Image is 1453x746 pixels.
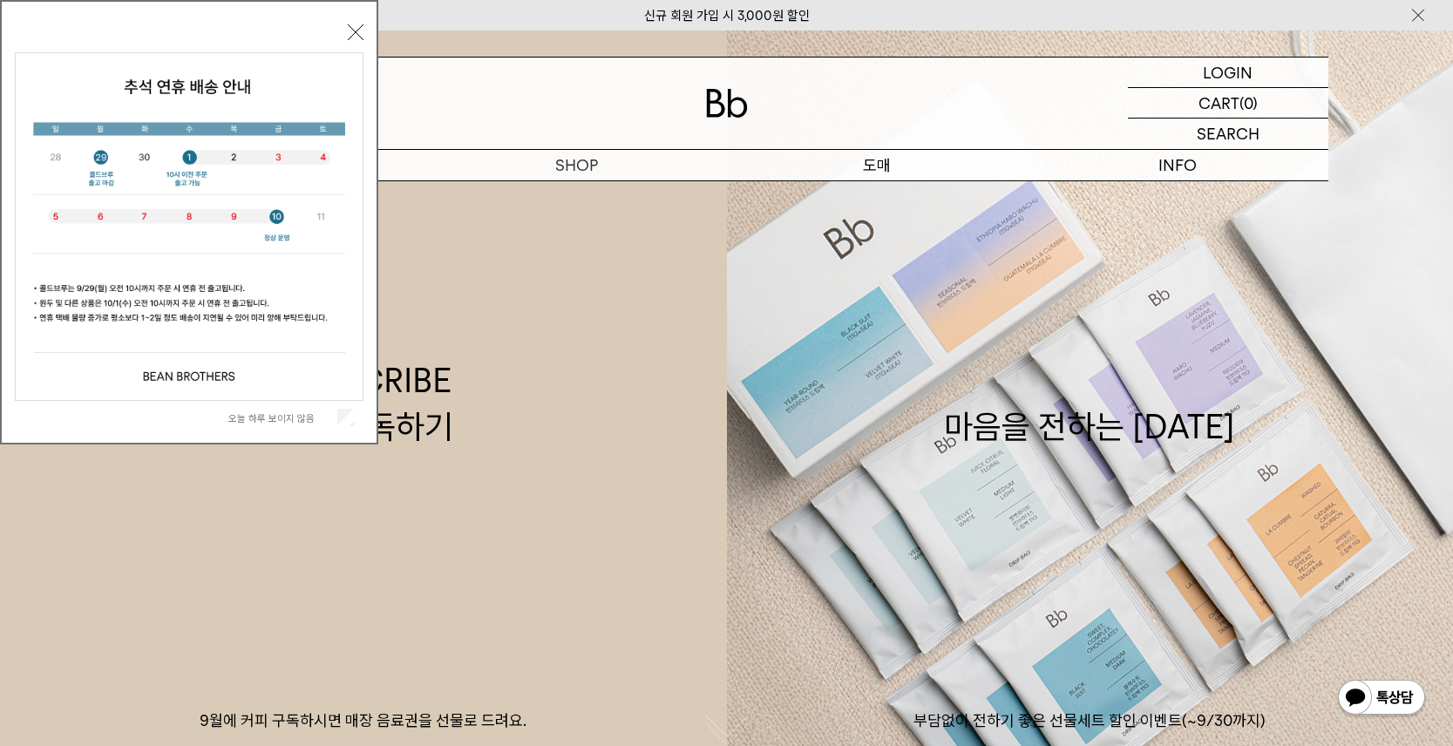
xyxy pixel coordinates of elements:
[1128,58,1328,88] a: LOGIN
[348,24,363,40] button: 닫기
[1197,119,1259,149] p: SEARCH
[1336,678,1427,720] img: 카카오톡 채널 1:1 채팅 버튼
[706,89,748,118] img: 로고
[1128,88,1328,119] a: CART (0)
[16,53,363,400] img: 5e4d662c6b1424087153c0055ceb1a13_140731.jpg
[727,150,1028,180] p: 도매
[1028,150,1328,180] p: INFO
[1203,58,1253,87] p: LOGIN
[228,412,334,424] label: 오늘 하루 보이지 않음
[1198,88,1239,118] p: CART
[644,8,810,24] a: 신규 회원 가입 시 3,000원 할인
[426,150,727,180] a: SHOP
[1239,88,1258,118] p: (0)
[944,357,1235,450] div: 마음을 전하는 [DATE]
